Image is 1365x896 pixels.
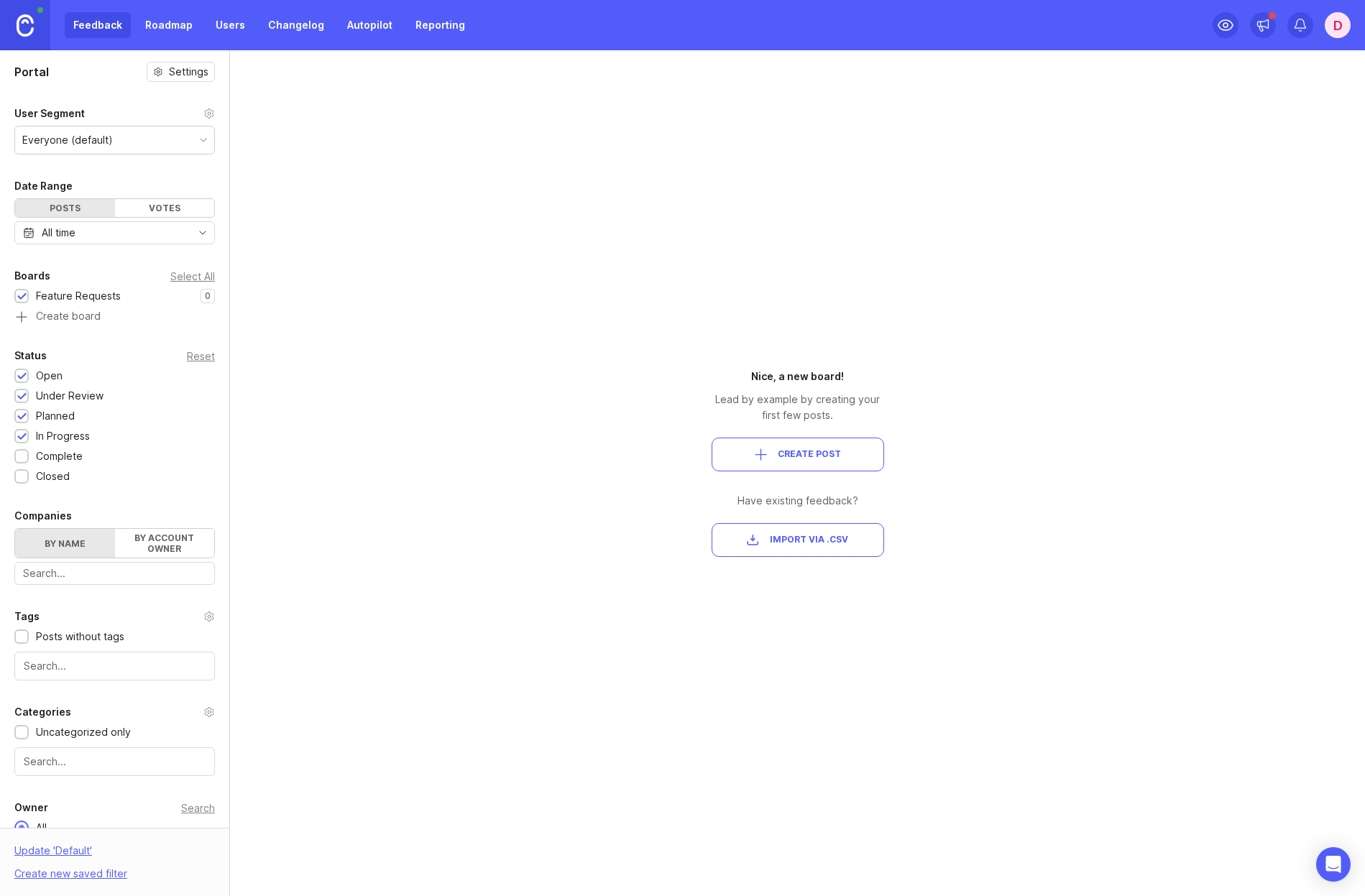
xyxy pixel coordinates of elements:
div: Boards [14,267,50,285]
p: 0 [205,290,211,302]
button: Settings [147,62,215,82]
div: Select All [170,272,215,280]
div: Search [181,804,215,812]
div: User Segment [14,105,85,122]
button: Import via .csv [712,523,884,557]
div: Open Intercom Messenger [1316,847,1351,882]
div: Tags [14,608,40,625]
div: Posts [15,199,115,217]
a: Reporting [407,12,474,38]
div: All [29,820,54,836]
div: Planned [36,408,75,424]
div: Status [14,347,47,364]
div: Lead by example by creating your first few posts. [712,392,884,423]
div: Posts without tags [36,629,124,645]
div: Owner [14,799,48,816]
span: Import via .csv [770,534,848,546]
div: All time [42,225,75,241]
div: Categories [14,703,71,721]
input: Search... [24,754,206,770]
svg: toggle icon [191,227,214,239]
div: Votes [115,199,215,217]
a: Users [207,12,254,38]
img: Canny Home [17,14,34,37]
label: By account owner [115,529,215,558]
a: Changelog [259,12,333,38]
input: Search... [24,658,206,674]
h1: Portal [14,63,49,80]
div: Closed [36,468,70,484]
button: Create Post [712,438,884,471]
div: Date Range [14,177,73,195]
div: In Progress [36,428,90,444]
div: Update ' Default ' [14,843,92,866]
div: Have existing feedback? [712,493,884,509]
span: Create Post [778,448,841,461]
span: Settings [169,65,208,79]
div: Open [36,368,63,384]
button: d [1325,12,1351,38]
div: Companies [14,507,72,525]
label: By name [15,529,115,558]
div: Everyone (default) [22,132,113,148]
input: Search... [23,565,206,581]
div: Create new saved filter [14,866,127,882]
a: Create board [14,311,215,324]
div: Uncategorized only [36,724,131,740]
div: Complete [36,448,83,464]
div: Under Review [36,388,104,404]
a: Roadmap [137,12,201,38]
div: Feature Requests [36,288,121,304]
div: Nice, a new board! [712,369,884,384]
div: Reset [187,352,215,360]
a: Autopilot [339,12,401,38]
